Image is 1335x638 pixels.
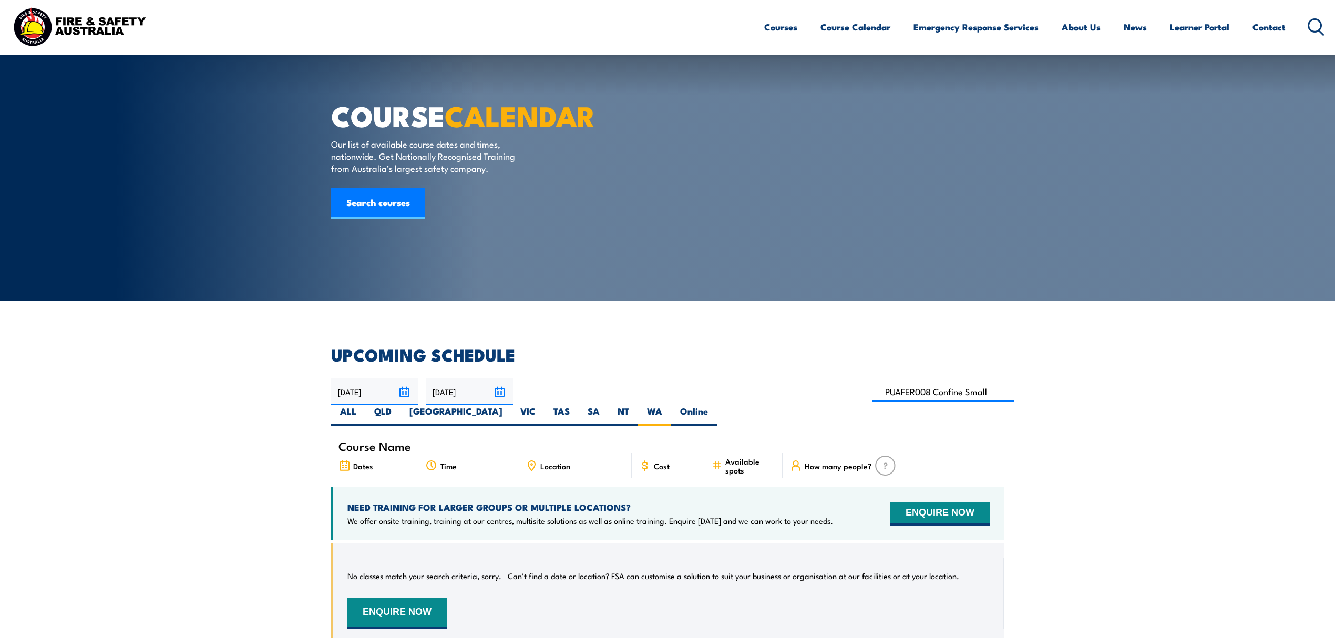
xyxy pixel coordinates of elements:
span: Location [540,461,570,470]
a: Learner Portal [1170,13,1229,41]
p: We offer onsite training, training at our centres, multisite solutions as well as online training... [347,516,833,526]
h4: NEED TRAINING FOR LARGER GROUPS OR MULTIPLE LOCATIONS? [347,501,833,513]
a: About Us [1062,13,1101,41]
span: How many people? [805,461,872,470]
input: From date [331,378,418,405]
button: ENQUIRE NOW [890,502,990,526]
input: To date [426,378,512,405]
span: Available spots [725,457,775,475]
a: Courses [764,13,797,41]
span: Dates [353,461,373,470]
p: Our list of available course dates and times, nationwide. Get Nationally Recognised Training from... [331,138,523,174]
label: QLD [365,405,400,426]
strong: CALENDAR [445,93,595,137]
span: Time [440,461,457,470]
label: [GEOGRAPHIC_DATA] [400,405,511,426]
h1: COURSE [331,103,591,128]
label: Online [671,405,717,426]
label: VIC [511,405,545,426]
p: No classes match your search criteria, sorry. [347,571,501,581]
label: WA [638,405,671,426]
a: Course Calendar [820,13,890,41]
label: ALL [331,405,365,426]
a: Search courses [331,188,425,219]
input: Search Course [872,382,1014,402]
a: Emergency Response Services [913,13,1039,41]
button: ENQUIRE NOW [347,598,447,629]
label: TAS [545,405,579,426]
label: SA [579,405,609,426]
span: Cost [654,461,670,470]
a: News [1124,13,1147,41]
h2: UPCOMING SCHEDULE [331,347,1004,362]
label: NT [609,405,638,426]
p: Can’t find a date or location? FSA can customise a solution to suit your business or organisation... [508,571,959,581]
span: Course Name [338,441,411,450]
a: Contact [1252,13,1286,41]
